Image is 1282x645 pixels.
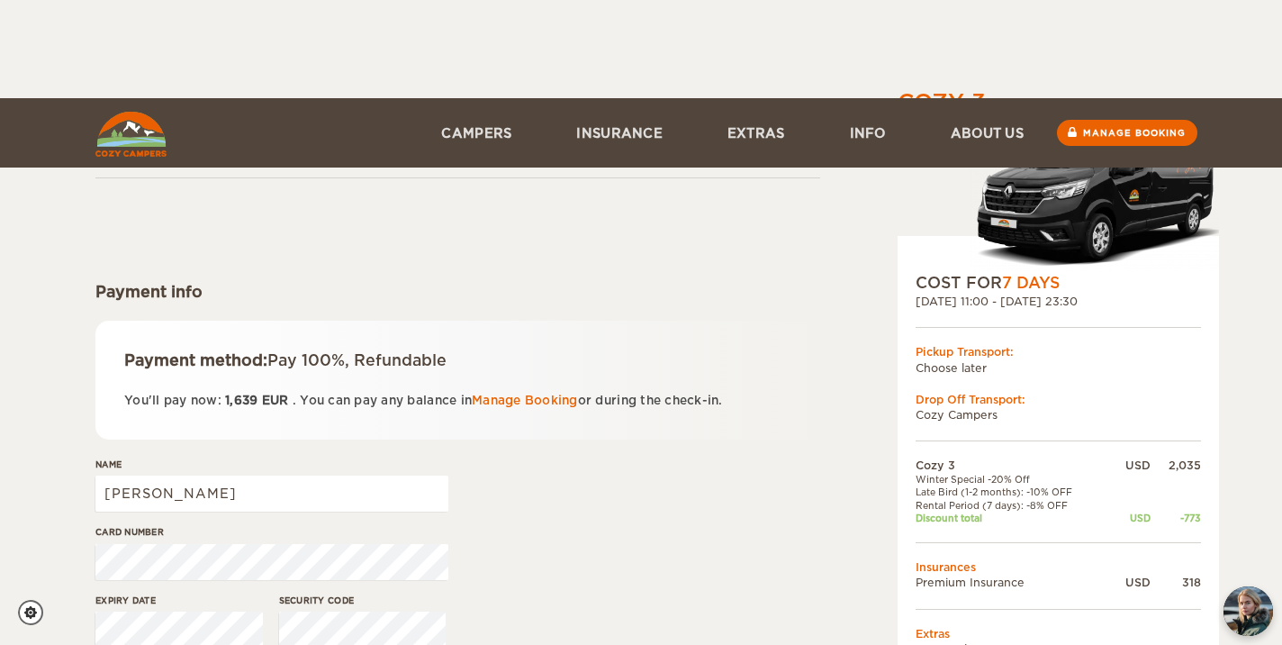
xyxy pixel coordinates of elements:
[95,112,167,157] img: Cozy Campers
[916,499,1108,512] td: Rental Period (7 days): -8% OFF
[916,626,1201,641] td: Extras
[95,458,448,471] label: Name
[918,98,1056,168] a: About us
[472,394,578,407] a: Manage Booking
[18,600,55,625] a: Cookie settings
[225,394,257,407] span: 1,639
[279,594,447,607] label: Security code
[544,98,695,168] a: Insurance
[95,281,820,303] div: Payment info
[409,98,544,168] a: Campers
[1223,586,1273,636] img: Freyja at Cozy Campers
[1057,120,1197,146] a: Manage booking
[1151,458,1201,473] div: 2,035
[916,407,1201,422] td: Cozy Campers
[124,390,791,411] p: You'll pay now: . You can pay any balance in or during the check-in.
[916,458,1108,473] td: Cozy 3
[124,350,791,371] div: Payment method:
[1151,575,1201,590] div: 318
[1108,512,1151,524] div: USD
[916,575,1108,590] td: Premium Insurance
[695,98,817,168] a: Extras
[916,512,1108,524] td: Discount total
[916,294,1201,309] div: [DATE] 11:00 - [DATE] 23:30
[970,123,1219,272] img: Langur-m-c-logo-2.png
[916,473,1108,486] td: Winter Special -20% Off
[916,486,1108,498] td: Late Bird (1-2 months): -10% OFF
[1223,586,1273,636] button: chat-button
[916,392,1201,407] div: Drop Off Transport:
[267,351,447,369] span: Pay 100%, Refundable
[1002,274,1060,292] span: 7 Days
[916,360,1201,376] td: Choose later
[95,594,263,607] label: Expiry date
[262,394,289,407] span: EUR
[916,559,1201,575] td: Insurances
[916,344,1201,359] div: Pickup Transport:
[1108,458,1151,473] div: USD
[1151,512,1201,524] div: -773
[95,525,448,539] label: Card number
[898,87,986,118] div: Cozy 3
[817,98,918,168] a: Info
[898,118,1219,272] div: Manual 2x4
[1108,575,1151,590] div: USD
[916,272,1201,294] div: COST FOR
